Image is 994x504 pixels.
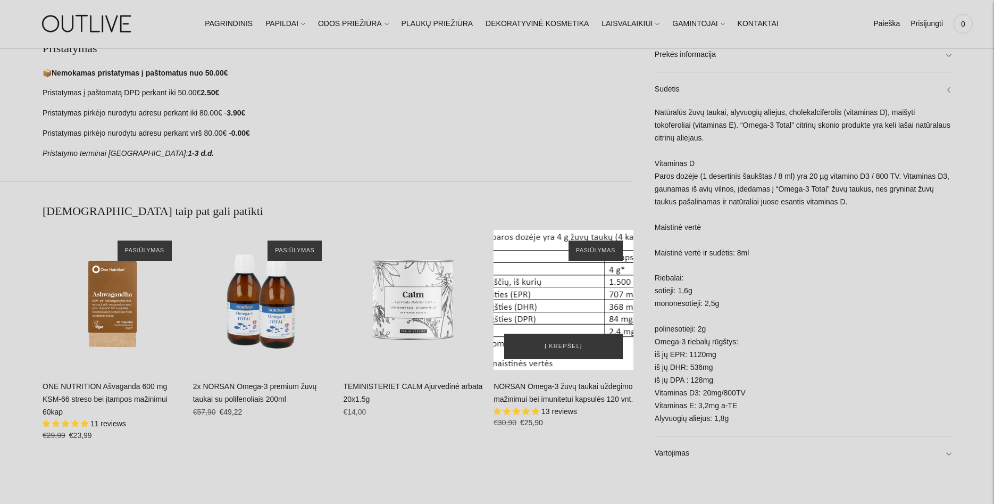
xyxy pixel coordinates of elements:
strong: Nemokamas pristatymas į paštomatus nuo 50.00€ [52,69,228,77]
strong: 1-3 d.d. [188,149,214,158]
div: Natūralūs žuvų taukai, alyvuogių aliejus, cholekalciferolis (vitaminas D), maišyti tokoferoliai (... [655,107,951,436]
a: DEKORATYVINĖ KOSMETIKA [486,12,589,36]
p: Pristatymas į paštomatą DPD perkant iki 50.00€ [43,87,633,100]
h2: Pristatymas [43,40,633,56]
button: Į krepšelį [504,334,623,359]
strong: 3.90€ [227,109,245,117]
a: PAGRINDINIS [205,12,253,36]
span: €49,22 [220,408,243,416]
a: PLAUKŲ PRIEŽIŪRA [402,12,473,36]
a: Vartojimas [655,436,951,470]
a: LAISVALAIKIUI [602,12,659,36]
a: Prekės informacija [655,38,951,72]
h2: [DEMOGRAPHIC_DATA] taip pat gali patikti [43,203,633,219]
strong: 0.00€ [231,129,250,137]
a: Sudėtis [655,73,951,107]
a: ONE NUTRITION Ašvaganda 600 mg KSM-66 streso bei įtampos mažinimui 60kap [43,230,182,370]
a: ODOS PRIEŽIŪRA [318,12,389,36]
a: GAMINTOJAI [672,12,724,36]
span: €23,99 [69,431,92,440]
a: KONTAKTAI [738,12,779,36]
a: TEMINISTERIET CALM Ajurvedinė arbata 20x1.5g [343,382,482,403]
span: 5.00 stars [43,419,90,428]
strong: 2.50€ [201,88,219,97]
span: 13 reviews [541,407,577,416]
a: TEMINISTERIET CALM Ajurvedinė arbata 20x1.5g [343,230,483,370]
a: Prisijungti [911,12,943,36]
a: PAPILDAI [265,12,305,36]
p: 📦 [43,67,633,80]
span: 11 reviews [90,419,126,428]
a: Paieška [873,12,900,36]
a: NORSAN Omega-3 žuvų taukai uždegimo mažinimui bei imunitetui kapsulės 120 vnt. [494,230,633,370]
span: 4.92 stars [494,407,541,416]
s: €30,90 [494,418,516,427]
span: 0 [956,16,971,31]
a: ONE NUTRITION Ašvaganda 600 mg KSM-66 streso bei įtampos mažinimui 60kap [43,382,168,416]
span: €25,90 [520,418,543,427]
img: OUTLIVE [21,5,154,42]
span: €14,00 [343,408,366,416]
a: NORSAN Omega-3 žuvų taukai uždegimo mažinimui bei imunitetui kapsulės 120 vnt. [494,382,633,403]
span: Į krepšelį [545,341,582,352]
em: Pristatymo terminai [GEOGRAPHIC_DATA]: [43,149,188,158]
s: €29,99 [43,431,65,440]
a: 2x NORSAN Omega-3 premium žuvų taukai su polifenoliais 200ml [193,230,333,370]
p: Pristatymas pirkėjo nurodytu adresu perkant virš 80.00€ - [43,127,633,140]
a: 0 [954,12,973,36]
a: 2x NORSAN Omega-3 premium žuvų taukai su polifenoliais 200ml [193,382,317,403]
p: Pristatymas pirkėjo nurodytu adresu perkant iki 80.00€ - [43,107,633,120]
s: €57,90 [193,408,216,416]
